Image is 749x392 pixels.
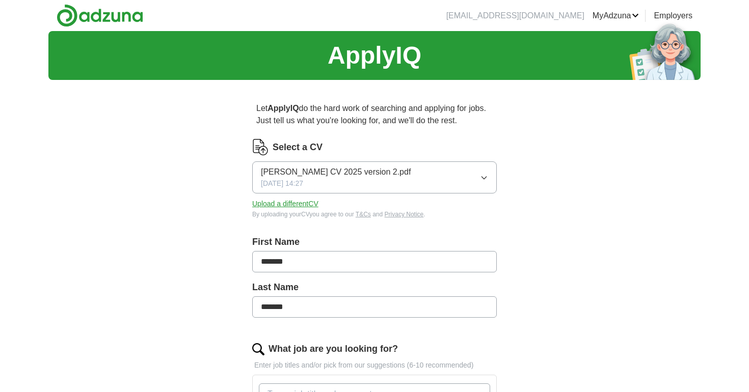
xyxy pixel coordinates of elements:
[252,199,318,209] button: Upload a differentCV
[328,37,421,74] h1: ApplyIQ
[446,10,584,22] li: [EMAIL_ADDRESS][DOMAIN_NAME]
[252,235,497,249] label: First Name
[267,104,299,113] strong: ApplyIQ
[252,98,497,131] p: Let do the hard work of searching and applying for jobs. Just tell us what you're looking for, an...
[252,360,497,371] p: Enter job titles and/or pick from our suggestions (6-10 recommended)
[385,211,424,218] a: Privacy Notice
[252,343,264,355] img: search.png
[261,166,411,178] span: [PERSON_NAME] CV 2025 version 2.pdf
[57,4,143,27] img: Adzuna logo
[269,342,398,356] label: What job are you looking for?
[593,10,639,22] a: MyAdzuna
[273,141,323,154] label: Select a CV
[252,281,497,294] label: Last Name
[252,210,497,219] div: By uploading your CV you agree to our and .
[654,10,692,22] a: Employers
[252,139,269,155] img: CV Icon
[356,211,371,218] a: T&Cs
[252,161,497,193] button: [PERSON_NAME] CV 2025 version 2.pdf[DATE] 14:27
[261,178,303,189] span: [DATE] 14:27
